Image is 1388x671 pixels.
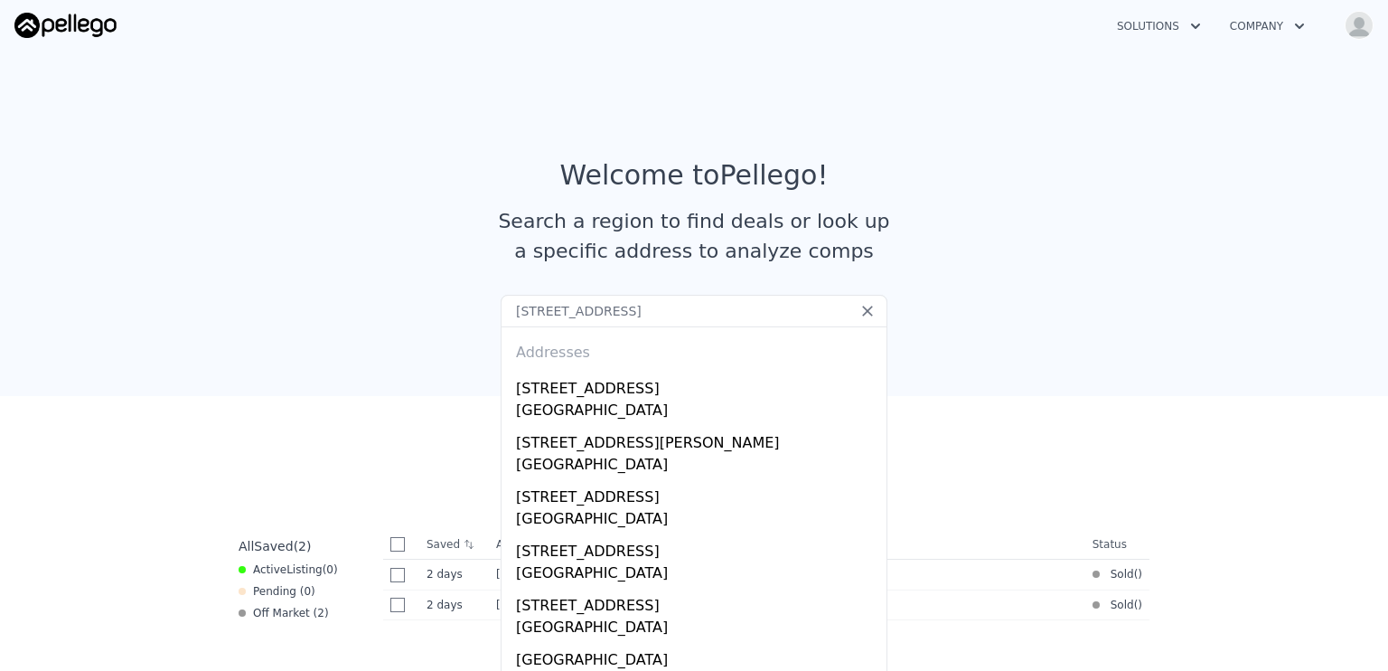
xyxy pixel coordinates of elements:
[419,530,489,559] th: Saved
[516,588,879,617] div: [STREET_ADDRESS]
[1215,10,1319,43] button: Company
[516,617,879,642] div: [GEOGRAPHIC_DATA]
[1100,567,1139,581] span: Sold (
[489,530,1085,560] th: Address
[231,454,1157,487] div: Saved Properties
[1138,567,1142,581] span: )
[239,606,329,620] div: Off Market ( 2 )
[1102,10,1215,43] button: Solutions
[509,327,879,371] div: Addresses
[516,562,879,588] div: [GEOGRAPHIC_DATA]
[1100,598,1139,612] span: Sold (
[239,537,311,555] div: All ( 2 )
[560,159,829,192] div: Welcome to Pellego !
[501,295,887,327] input: Search an address or region...
[1138,598,1142,612] span: )
[516,425,879,454] div: [STREET_ADDRESS][PERSON_NAME]
[516,400,879,425] div: [GEOGRAPHIC_DATA]
[516,642,879,671] div: [GEOGRAPHIC_DATA]
[286,563,323,576] span: Listing
[496,568,604,581] span: [STREET_ADDRESS]
[516,454,879,479] div: [GEOGRAPHIC_DATA]
[516,371,879,400] div: [STREET_ADDRESS]
[516,508,879,534] div: [GEOGRAPHIC_DATA]
[253,562,338,577] span: Active ( 0 )
[516,479,879,508] div: [STREET_ADDRESS]
[427,567,482,581] time: 2025-09-26 05:15
[14,13,117,38] img: Pellego
[516,534,879,562] div: [STREET_ADDRESS]
[239,584,315,599] div: Pending ( 0 )
[496,599,604,611] span: [STREET_ADDRESS]
[427,598,482,612] time: 2025-09-26 01:26
[1085,530,1149,560] th: Status
[1345,11,1374,40] img: avatar
[492,206,896,266] div: Search a region to find deals or look up a specific address to analyze comps
[254,539,293,553] span: Saved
